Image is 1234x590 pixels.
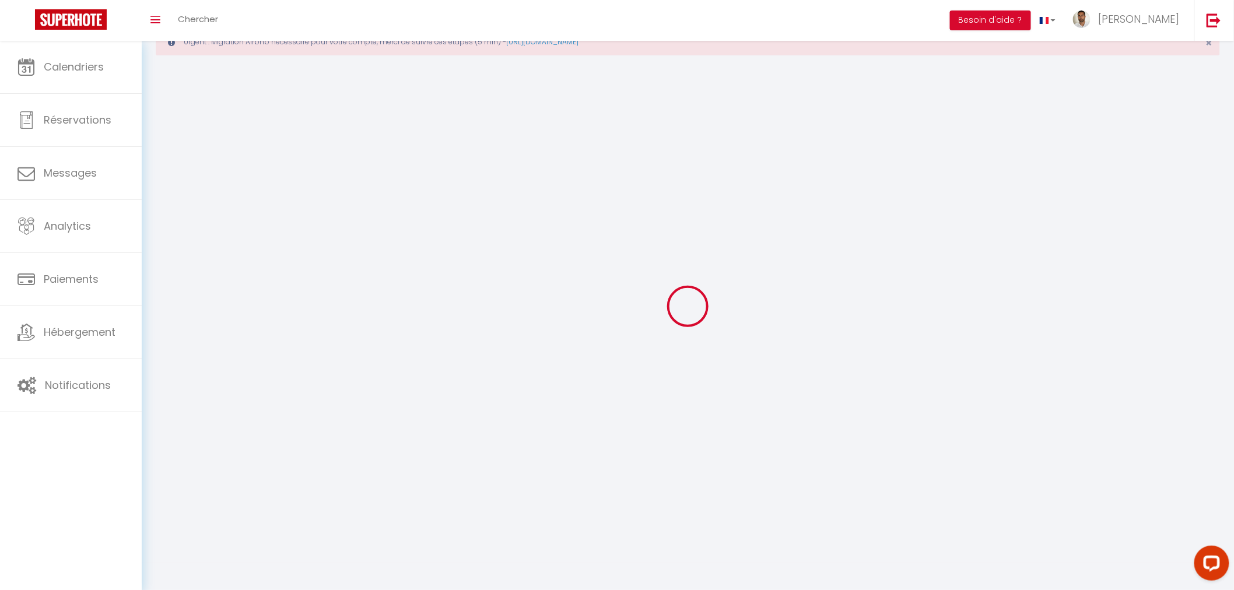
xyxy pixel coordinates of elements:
span: Analytics [44,219,91,233]
span: Chercher [178,13,218,25]
img: Super Booking [35,9,107,30]
span: Messages [44,166,97,180]
a: [URL][DOMAIN_NAME] [506,37,579,47]
span: × [1206,36,1212,50]
span: [PERSON_NAME] [1098,12,1180,26]
span: Réservations [44,113,111,127]
span: Calendriers [44,59,104,74]
span: Notifications [45,378,111,392]
div: Urgent : Migration Airbnb nécessaire pour votre compte, merci de suivre ces étapes (5 min) - [156,29,1220,55]
span: Hébergement [44,325,115,339]
button: Besoin d'aide ? [950,10,1031,30]
img: logout [1207,13,1221,27]
img: ... [1073,10,1091,28]
span: Paiements [44,272,99,286]
iframe: LiveChat chat widget [1185,541,1234,590]
button: Close [1206,38,1212,48]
